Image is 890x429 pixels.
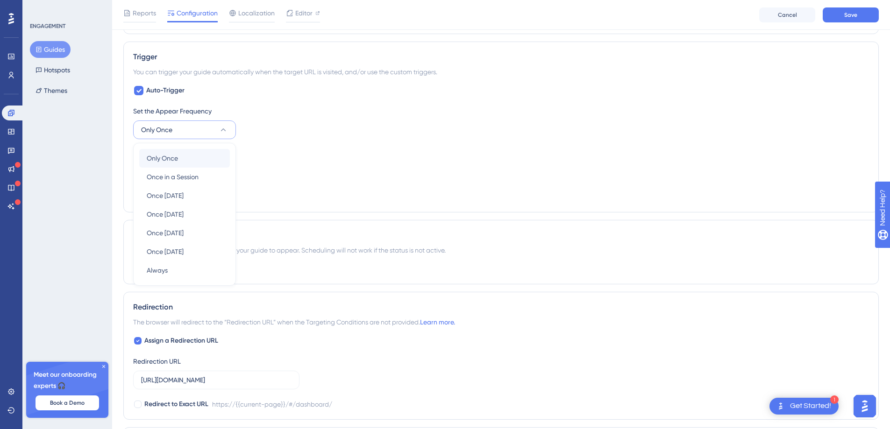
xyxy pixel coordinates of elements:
button: Book a Demo [36,395,99,410]
span: Localization [238,7,275,19]
button: Save [823,7,879,22]
button: Once [DATE] [139,205,230,224]
span: Auto-Trigger [146,85,185,96]
div: 1 [830,395,839,404]
button: Once [DATE] [139,224,230,242]
button: Only Once [139,149,230,168]
span: Once in a Session [147,171,199,183]
span: Meet our onboarding experts 🎧 [34,369,101,392]
span: Need Help? [22,2,58,14]
span: Once [DATE] [147,246,184,257]
a: Learn more. [420,318,455,326]
div: Redirection URL [133,356,181,367]
span: Editor [295,7,313,19]
iframe: UserGuiding AI Assistant Launcher [851,392,879,420]
span: Once [DATE] [147,227,184,239]
span: Book a Demo [50,399,85,407]
span: The browser will redirect to the “Redirection URL” when the Targeting Conditions are not provided. [133,316,455,328]
span: Once [DATE] [147,209,184,220]
div: ENGAGEMENT [30,22,65,30]
span: Once [DATE] [147,190,184,201]
span: Configuration [177,7,218,19]
input: https://www.example.com/ [141,375,292,385]
button: Hotspots [30,62,76,78]
span: Cancel [778,11,797,19]
span: Reports [133,7,156,19]
span: Only Once [147,153,178,164]
span: Save [844,11,857,19]
span: Assign a Redirection URL [144,335,218,346]
button: Once in a Session [139,168,230,186]
button: Cancel [759,7,815,22]
button: Once [DATE] [139,242,230,261]
button: Guides [30,41,71,58]
button: Once [DATE] [139,186,230,205]
div: Get Started! [790,401,831,411]
span: Always [147,265,168,276]
img: launcher-image-alternative-text [775,401,786,412]
div: Redirection [133,302,869,313]
div: Trigger [133,51,869,63]
div: Set the Appear Frequency [133,105,869,117]
div: https://{{current-page}}/#/dashboard/ [212,399,332,410]
button: Themes [30,82,73,99]
span: Redirect to Exact URL [144,399,208,410]
div: You can trigger your guide automatically when the target URL is visited, and/or use the custom tr... [133,66,869,77]
button: Only Once [133,120,236,139]
div: Scheduling [133,230,869,241]
button: Always [139,261,230,280]
div: Open Get Started! checklist, remaining modules: 1 [769,398,839,415]
div: You can schedule a time period for your guide to appear. Scheduling will not work if the status i... [133,245,869,256]
span: Only Once [141,124,172,135]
